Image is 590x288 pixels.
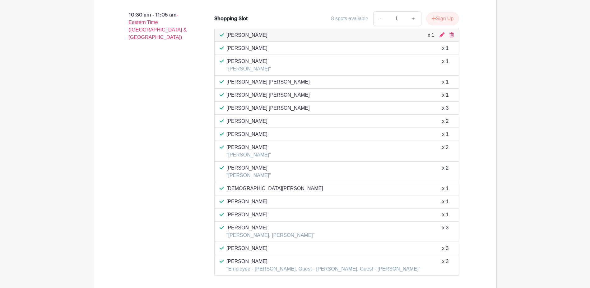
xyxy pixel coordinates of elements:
a: - [373,11,388,26]
button: Sign Up [426,12,459,25]
p: [PERSON_NAME] [226,164,271,172]
p: [PERSON_NAME] [226,31,267,39]
div: Shopping Slot [214,15,248,22]
p: [PERSON_NAME] [226,58,271,65]
div: x 3 [442,258,448,273]
p: "[PERSON_NAME]" [226,65,271,73]
div: x 2 [442,164,448,179]
div: x 1 [442,131,448,138]
div: x 3 [442,224,448,239]
p: [PERSON_NAME] [PERSON_NAME] [226,78,310,86]
div: x 1 [442,185,448,192]
p: [PERSON_NAME] [PERSON_NAME] [226,91,310,99]
div: x 1 [442,45,448,52]
p: [PERSON_NAME] [226,211,267,218]
p: "[PERSON_NAME], [PERSON_NAME]" [226,232,314,239]
div: x 2 [442,144,448,159]
p: "[PERSON_NAME]" [226,151,271,159]
p: [PERSON_NAME] [226,144,271,151]
div: x 3 [442,104,448,112]
div: x 1 [442,78,448,86]
div: x 2 [442,118,448,125]
p: [PERSON_NAME] [226,131,267,138]
div: x 1 [428,31,434,39]
p: 10:30 am - 11:05 am [114,9,205,44]
div: x 1 [442,58,448,73]
p: "Employee - [PERSON_NAME], Guest - [PERSON_NAME], Guest - [PERSON_NAME]" [226,265,420,273]
p: [PERSON_NAME] [226,118,267,125]
p: [PERSON_NAME] [226,245,267,252]
a: + [406,11,421,26]
p: [PERSON_NAME] [226,198,267,205]
p: "[PERSON_NAME]" [226,172,271,179]
p: [PERSON_NAME] [226,45,267,52]
p: [PERSON_NAME] [PERSON_NAME] [226,104,310,112]
span: - Eastern Time ([GEOGRAPHIC_DATA] & [GEOGRAPHIC_DATA]) [129,12,187,40]
div: 8 spots available [331,15,368,22]
p: [PERSON_NAME] [226,224,314,232]
p: [PERSON_NAME] [226,258,420,265]
p: [DEMOGRAPHIC_DATA][PERSON_NAME] [226,185,323,192]
div: x 1 [442,211,448,218]
div: x 3 [442,245,448,252]
div: x 1 [442,91,448,99]
div: x 1 [442,198,448,205]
